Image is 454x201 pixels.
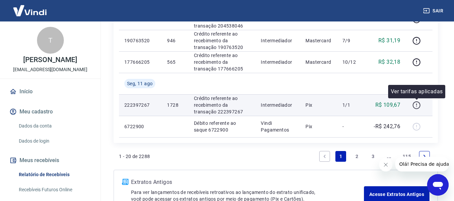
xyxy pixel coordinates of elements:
[16,183,92,197] a: Recebíveis Futuros Online
[317,148,432,164] ul: Pagination
[261,37,295,44] p: Intermediador
[119,153,150,160] p: 1 - 20 de 2288
[261,59,295,65] p: Intermediador
[122,179,128,185] img: ícone
[378,37,400,45] p: R$ 31,19
[13,66,87,73] p: [EMAIL_ADDRESS][DOMAIN_NAME]
[8,0,52,21] img: Vindi
[419,151,430,162] a: Next page
[261,102,295,108] p: Intermediador
[342,37,362,44] p: 7/9
[194,120,250,133] p: Débito referente ao saque 6722900
[124,37,156,44] p: 190763520
[305,37,332,44] p: Mastercard
[194,52,250,72] p: Crédito referente ao recebimento da transação 177666205
[167,37,183,44] p: 946
[384,151,395,162] a: Jump forward
[8,153,92,168] button: Meus recebíveis
[374,122,400,131] p: -R$ 242,76
[342,59,362,65] p: 10/12
[124,123,156,130] p: 6722900
[427,174,449,196] iframe: Botão para abrir a janela de mensagens
[335,151,346,162] a: Page 1 is your current page
[4,5,56,10] span: Olá! Precisa de ajuda?
[378,58,400,66] p: R$ 32,18
[8,104,92,119] button: Meu cadastro
[395,157,449,171] iframe: Mensagem da empresa
[16,119,92,133] a: Dados da conta
[400,151,414,162] a: Page 115
[194,31,250,51] p: Crédito referente ao recebimento da transação 190763520
[194,95,250,115] p: Crédito referente ao recebimento da transação 222397267
[368,151,378,162] a: Page 3
[305,123,332,130] p: Pix
[319,151,330,162] a: Previous page
[8,84,92,99] a: Início
[422,5,446,17] button: Sair
[131,178,364,186] p: Extratos Antigos
[261,120,295,133] p: Vindi Pagamentos
[127,80,153,87] span: Seg, 11 ago
[342,102,362,108] p: 1/1
[167,59,183,65] p: 565
[379,158,393,171] iframe: Fechar mensagem
[167,102,183,108] p: 1728
[305,59,332,65] p: Mastercard
[37,27,64,54] div: T
[352,151,362,162] a: Page 2
[124,102,156,108] p: 222397267
[391,88,443,96] p: Ver tarifas aplicadas
[124,59,156,65] p: 177666205
[16,168,92,182] a: Relatório de Recebíveis
[23,56,77,63] p: [PERSON_NAME]
[305,102,332,108] p: Pix
[375,101,401,109] p: R$ 109,67
[342,123,362,130] p: -
[16,134,92,148] a: Dados de login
